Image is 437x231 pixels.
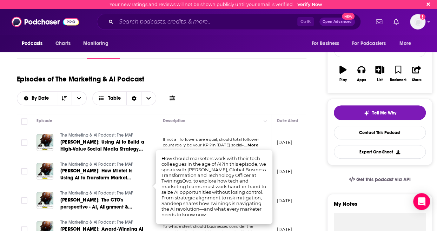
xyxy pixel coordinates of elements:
span: For Business [311,39,339,48]
div: Share [412,78,421,82]
a: The Marketing & AI Podcast: The MAP [60,161,145,168]
span: ...More [244,143,258,148]
a: [PERSON_NAME]: The CTO's perspective - AI, Alignment & Accountability [60,197,145,211]
p: [DATE] [277,139,292,145]
span: How should marketers work with their tech colleagues in the age of AI?In this episode, we speak w... [161,156,266,217]
button: Sort Direction [57,92,72,105]
button: Share [408,61,426,86]
button: tell me why sparkleTell Me Why [334,105,426,120]
a: [PERSON_NAME]: Using AI to Build a High‑Value Social Media Strategy That Nurtures the Followers W... [60,139,145,153]
span: Podcasts [22,39,42,48]
button: Export One-Sheet [334,145,426,159]
div: Date Aired [277,117,298,125]
h1: Episodes of The Marketing & AI Podcast [17,75,144,84]
div: Play [339,78,347,82]
button: Show profile menu [410,14,425,29]
span: Toggle select row [21,139,27,146]
span: Monitoring [83,39,108,48]
button: open menu [17,96,57,101]
div: Search podcasts, credits, & more... [97,14,361,30]
div: Open Intercom Messenger [413,193,430,210]
div: Bookmark [390,78,406,82]
a: Contact This Podcast [334,126,426,139]
img: User Profile [410,14,425,29]
button: List [371,61,389,86]
span: Get this podcast via API [356,177,411,183]
p: [DATE] [277,198,292,204]
span: [PERSON_NAME]: How Mintel is Using AI to Transform Market Intelligence and Real-World Understanding [60,168,132,195]
a: Show notifications dropdown [391,16,402,28]
img: Podchaser - Follow, Share and Rate Podcasts [12,15,79,28]
button: open menu [347,37,396,50]
a: Charts [51,37,75,50]
div: Description [163,117,185,125]
button: Play [334,61,352,86]
span: More [399,39,411,48]
span: The Marketing & AI Podcast: The MAP [60,162,133,167]
button: Choose View [92,91,157,105]
a: [PERSON_NAME]: How Mintel is Using AI to Transform Market Intelligence and Real-World Understanding [60,167,145,181]
a: The Marketing & AI Podcast: The MAP [60,132,145,139]
button: open menu [17,37,52,50]
button: open menu [78,37,117,50]
span: The Marketing & AI Podcast: The MAP [60,220,133,225]
input: Search podcasts, credits, & more... [116,16,297,27]
span: For Podcasters [352,39,386,48]
span: The Marketing & AI Podcast: The MAP [60,133,133,138]
button: Apps [352,61,370,86]
span: If not all followers are equal, should total follower [163,137,259,142]
a: The Marketing & AI Podcast: The MAP [60,219,145,226]
button: open menu [306,37,348,50]
div: Sort Direction [126,92,141,105]
a: Show notifications dropdown [373,16,385,28]
label: My Notes [334,200,426,213]
span: Tell Me Why [372,110,396,116]
span: Charts [55,39,71,48]
div: List [377,78,383,82]
span: Open Advanced [323,20,352,24]
span: Logged in as atenbroek [410,14,425,29]
div: Apps [357,78,366,82]
button: Column Actions [261,117,270,125]
div: Your new ratings and reviews will not be shown publicly until your email is verified. [110,2,322,7]
span: count really be your KPI?In [DATE] social‑ [163,143,244,147]
button: open menu [72,92,86,105]
button: Open AdvancedNew [319,18,355,26]
a: Get this podcast via API [343,171,416,188]
img: tell me why sparkle [364,110,369,116]
span: New [342,13,355,20]
span: Ctrl K [297,17,314,26]
span: Toggle select row [21,197,27,204]
svg: Email not verified [420,14,425,20]
a: Verify Now [297,2,322,7]
span: Toggle select row [21,168,27,174]
a: The Marketing & AI Podcast: The MAP [60,190,145,197]
p: [DATE] [277,169,292,174]
span: The Marketing & AI Podcast: The MAP [60,191,133,196]
button: open menu [395,37,420,50]
span: By Date [32,96,51,101]
span: Table [108,96,121,101]
span: [PERSON_NAME]: Using AI to Build a High‑Value Social Media Strategy That Nurtures the Followers W... [60,139,144,166]
span: [PERSON_NAME]: The CTO's perspective - AI, Alignment & Accountability [60,197,132,217]
h2: Choose List sort [17,91,87,105]
span: To what extent should businesses consider the [163,224,253,229]
button: Bookmark [389,61,407,86]
div: Episode [37,117,52,125]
